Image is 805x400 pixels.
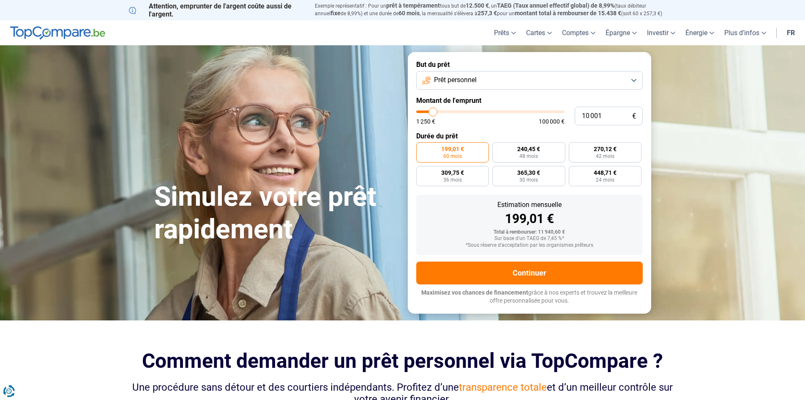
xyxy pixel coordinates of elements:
span: 24 mois [596,177,614,182]
div: 199,01 € [423,212,636,225]
div: Total à rembourser: 11 940,60 € [423,229,636,235]
span: 309,75 € [441,170,464,176]
label: But du prêt [416,61,643,69]
span: Prêt personnel [434,75,477,85]
a: Prêts [489,20,521,45]
a: Comptes [557,20,600,45]
label: Montant de l'emprunt [416,97,643,105]
a: fr [782,20,800,45]
a: Investir [642,20,680,45]
span: 48 mois [519,154,538,159]
span: 240,45 € [517,146,540,152]
div: Sur base d'un TAEG de 7,45 %* [423,236,636,242]
span: TAEG (Taux annuel effectif global) de 8,99% [497,2,614,9]
span: 30 mois [519,177,538,182]
p: grâce à nos experts et trouvez la meilleure offre personnalisée pour vous. [416,289,643,305]
button: Prêt personnel [416,71,643,90]
span: transparence totale [459,381,547,393]
span: montant total à rembourser de 15.438 € [515,10,621,17]
div: Estimation mensuelle [423,201,636,208]
span: 199,01 € [441,146,464,152]
span: 36 mois [443,177,462,182]
span: 448,71 € [594,170,617,176]
span: 12.500 € [466,2,489,9]
span: 60 mois [398,10,420,17]
span: fixe [330,10,341,17]
img: TopCompare [10,26,105,40]
span: 1 250 € [416,119,435,124]
span: 60 mois [443,154,462,159]
h1: Simulez votre prêt rapidement [154,181,398,246]
a: Cartes [521,20,557,45]
label: Durée du prêt [416,132,643,140]
p: Exemple représentatif : Pour un tous but de , un (taux débiteur annuel de 8,99%) et une durée de ... [315,2,677,17]
div: *Sous réserve d'acceptation par les organismes prêteurs [423,243,636,248]
span: prêt à tempérament [386,2,440,9]
span: 365,30 € [517,170,540,176]
a: Épargne [600,20,642,45]
span: 42 mois [596,154,614,159]
a: Plus d'infos [719,20,771,45]
span: 100 000 € [539,119,565,124]
a: Énergie [680,20,719,45]
h2: Comment demander un prêt personnel via TopCompare ? [129,349,677,372]
span: € [632,113,636,120]
span: 257,3 € [478,10,497,17]
p: Attention, emprunter de l'argent coûte aussi de l'argent. [129,2,305,18]
span: Maximisez vos chances de financement [421,289,528,296]
button: Continuer [416,262,643,284]
span: 270,12 € [594,146,617,152]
